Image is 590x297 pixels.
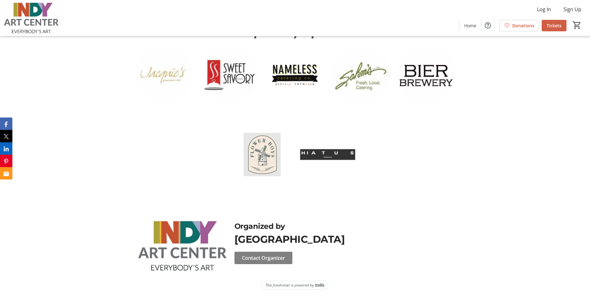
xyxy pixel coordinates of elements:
[482,19,494,32] button: Help
[138,221,227,271] img: Indy Art Center logo
[547,22,562,29] span: Tickets
[234,252,292,264] button: Contact Organizer
[397,45,455,103] img: logo
[233,126,291,184] img: logo
[459,20,481,31] a: Home
[532,4,556,14] button: Log In
[537,6,551,13] span: Log In
[464,22,476,29] span: Home
[234,221,452,232] div: Organized by
[234,232,452,247] div: [GEOGRAPHIC_DATA]
[265,282,314,288] span: This fundraiser is powered by
[135,45,193,103] img: logo
[512,22,534,29] span: Donations
[331,45,390,103] img: logo
[266,45,324,103] img: logo
[499,20,539,31] a: Donations
[242,254,285,262] span: Contact Organizer
[228,21,362,39] span: Hospitality Sponsors
[315,283,324,287] img: Trellis Logo
[299,126,357,184] img: logo
[4,2,59,33] img: Indy Art Center's Logo
[558,4,586,14] button: Sign Up
[542,20,566,31] a: Tickets
[200,45,259,103] img: logo
[563,6,581,13] span: Sign Up
[571,20,583,31] button: Cart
